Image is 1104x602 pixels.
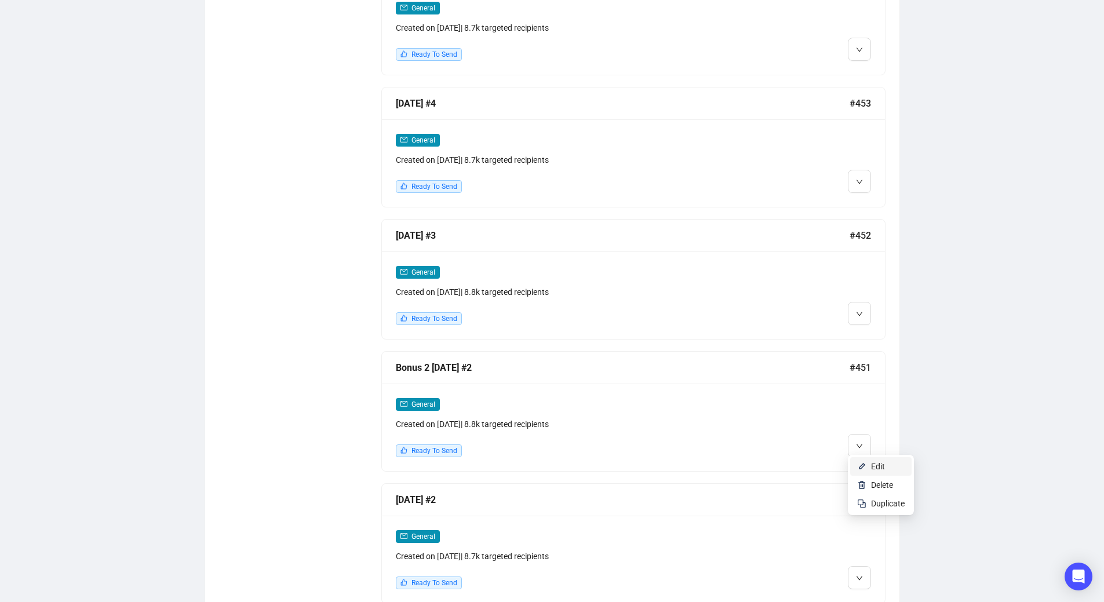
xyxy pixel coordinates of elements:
[856,443,863,450] span: down
[400,4,407,11] span: mail
[400,183,407,189] span: like
[400,579,407,586] span: like
[396,550,750,563] div: Created on [DATE] | 8.7k targeted recipients
[856,311,863,318] span: down
[400,50,407,57] span: like
[396,418,750,430] div: Created on [DATE] | 8.8k targeted recipients
[400,268,407,275] span: mail
[856,46,863,53] span: down
[857,499,866,508] img: svg+xml;base64,PHN2ZyB4bWxucz0iaHR0cDovL3d3dy53My5vcmcvMjAwMC9zdmciIHdpZHRoPSIyNCIgaGVpZ2h0PSIyNC...
[411,315,457,323] span: Ready To Send
[411,268,435,276] span: General
[396,96,850,111] div: [DATE] #4
[396,286,750,298] div: Created on [DATE] | 8.8k targeted recipients
[400,532,407,539] span: mail
[411,4,435,12] span: General
[381,87,886,207] a: [DATE] #4#453mailGeneralCreated on [DATE]| 8.7k targeted recipientslikeReady To Send
[400,136,407,143] span: mail
[856,178,863,185] span: down
[381,219,886,340] a: [DATE] #3#452mailGeneralCreated on [DATE]| 8.8k targeted recipientslikeReady To Send
[396,360,850,375] div: Bonus 2 [DATE] #2
[850,96,871,111] span: #453
[400,400,407,407] span: mail
[396,21,750,34] div: Created on [DATE] | 8.7k targeted recipients
[411,579,457,587] span: Ready To Send
[857,462,866,471] img: svg+xml;base64,PHN2ZyB4bWxucz0iaHR0cDovL3d3dy53My5vcmcvMjAwMC9zdmciIHhtbG5zOnhsaW5rPSJodHRwOi8vd3...
[396,154,750,166] div: Created on [DATE] | 8.7k targeted recipients
[396,492,850,507] div: [DATE] #2
[411,183,457,191] span: Ready To Send
[411,136,435,144] span: General
[411,400,435,408] span: General
[411,532,435,541] span: General
[396,228,850,243] div: [DATE] #3
[411,447,457,455] span: Ready To Send
[1065,563,1092,590] div: Open Intercom Messenger
[850,360,871,375] span: #451
[857,480,866,490] img: svg+xml;base64,PHN2ZyB4bWxucz0iaHR0cDovL3d3dy53My5vcmcvMjAwMC9zdmciIHhtbG5zOnhsaW5rPSJodHRwOi8vd3...
[871,499,905,508] span: Duplicate
[381,351,886,472] a: Bonus 2 [DATE] #2#451mailGeneralCreated on [DATE]| 8.8k targeted recipientslikeReady To Send
[411,50,457,59] span: Ready To Send
[856,575,863,582] span: down
[871,480,893,490] span: Delete
[400,447,407,454] span: like
[400,315,407,322] span: like
[871,462,885,471] span: Edit
[850,228,871,243] span: #452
